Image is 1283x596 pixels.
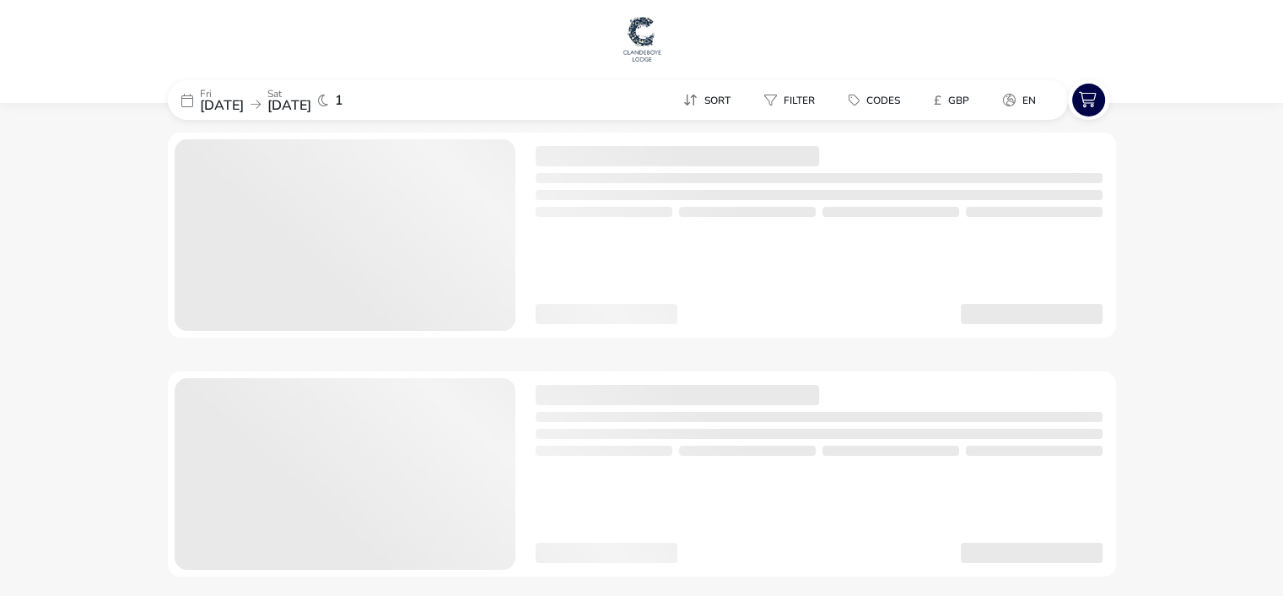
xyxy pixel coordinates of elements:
button: en [989,88,1049,112]
button: £GBP [920,88,983,112]
span: Codes [866,94,900,107]
span: 1 [335,94,343,107]
i: £ [934,92,941,109]
naf-pibe-menu-bar-item: Filter [751,88,835,112]
naf-pibe-menu-bar-item: £GBP [920,88,989,112]
p: Fri [200,89,244,99]
p: Sat [267,89,311,99]
button: Filter [751,88,828,112]
button: Sort [670,88,744,112]
span: [DATE] [267,96,311,115]
div: Fri[DATE]Sat[DATE]1 [168,80,421,120]
naf-pibe-menu-bar-item: Sort [670,88,751,112]
span: Filter [784,94,815,107]
span: [DATE] [200,96,244,115]
span: Sort [704,94,730,107]
span: GBP [948,94,969,107]
naf-pibe-menu-bar-item: en [989,88,1056,112]
img: Main Website [621,14,663,64]
naf-pibe-menu-bar-item: Codes [835,88,920,112]
span: en [1022,94,1036,107]
button: Codes [835,88,914,112]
